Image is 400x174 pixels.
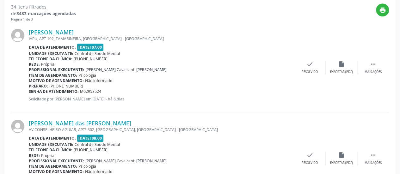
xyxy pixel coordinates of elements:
[302,161,318,165] div: Resolvido
[370,152,377,159] i: 
[29,153,40,158] b: Rede:
[29,51,73,56] b: Unidade executante:
[29,45,76,50] b: Data de atendimento:
[29,56,72,62] b: Telefone da clínica:
[306,152,313,159] i: check
[29,142,73,147] b: Unidade executante:
[306,61,313,68] i: check
[41,153,54,158] span: Própria
[78,73,96,78] span: Psicologia
[11,10,76,17] div: de
[29,89,79,94] b: Senha de atendimento:
[29,36,294,41] div: IAPU, APT 102, TAMARINEIRA, [GEOGRAPHIC_DATA] - [GEOGRAPHIC_DATA]
[75,51,120,56] span: Central de Saude Mental
[29,147,72,153] b: Telefone da clínica:
[74,56,108,62] span: [PHONE_NUMBER]
[29,62,40,67] b: Rede:
[85,78,112,83] span: Não informado
[16,10,76,16] strong: 3483 marcações agendadas
[29,78,84,83] b: Motivo de agendamento:
[29,73,77,78] b: Item de agendamento:
[365,70,382,74] div: Mais ações
[29,96,294,102] p: Solicitado por [PERSON_NAME] em [DATE] - há 6 dias
[11,120,24,133] img: img
[29,83,48,89] b: Preparo:
[29,135,76,141] b: Data de atendimento:
[11,17,76,22] div: Página 1 de 3
[11,3,76,10] div: 34 itens filtrados
[376,3,389,16] button: print
[74,147,108,153] span: [PHONE_NUMBER]
[330,161,353,165] div: Exportar (PDF)
[379,7,386,14] i: print
[85,67,167,72] span: [PERSON_NAME] Cavalcanti [PERSON_NAME]
[29,127,294,132] div: AV CONSELHEIRO AGUIAR, APTº 302, [GEOGRAPHIC_DATA], [GEOGRAPHIC_DATA] - [GEOGRAPHIC_DATA]
[85,158,167,164] span: [PERSON_NAME] Cavalcanti [PERSON_NAME]
[29,164,77,169] b: Item de agendamento:
[29,158,84,164] b: Profissional executante:
[77,135,104,142] span: [DATE] 08:00
[29,67,84,72] b: Profissional executante:
[11,29,24,42] img: img
[330,70,353,74] div: Exportar (PDF)
[78,164,96,169] span: Psicologia
[338,61,345,68] i: insert_drive_file
[302,70,318,74] div: Resolvido
[365,161,382,165] div: Mais ações
[75,142,120,147] span: Central de Saude Mental
[77,44,104,51] span: [DATE] 07:00
[370,61,377,68] i: 
[338,152,345,159] i: insert_drive_file
[80,89,101,94] span: M02953524
[29,120,131,127] a: [PERSON_NAME] das [PERSON_NAME]
[49,83,83,89] span: [PHONE_NUMBER]
[41,62,54,67] span: Própria
[29,29,74,36] a: [PERSON_NAME]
